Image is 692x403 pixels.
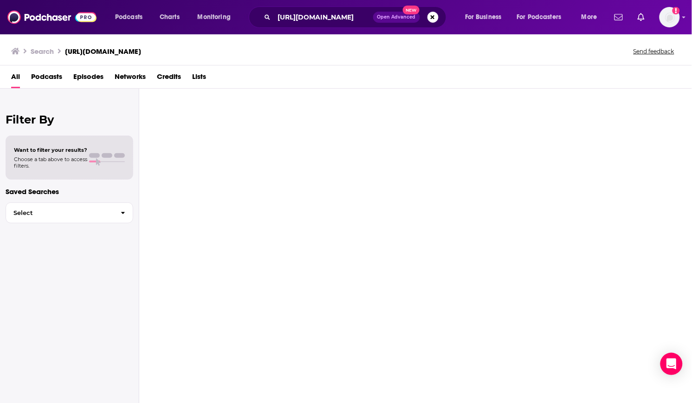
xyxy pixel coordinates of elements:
[6,187,133,196] p: Saved Searches
[459,10,513,25] button: open menu
[157,69,181,88] a: Credits
[465,11,502,24] span: For Business
[198,11,231,24] span: Monitoring
[160,11,180,24] span: Charts
[403,6,420,14] span: New
[373,12,420,23] button: Open AdvancedNew
[517,11,562,24] span: For Podcasters
[611,9,627,25] a: Show notifications dropdown
[65,47,141,56] h3: [URL][DOMAIN_NAME]
[258,6,455,28] div: Search podcasts, credits, & more...
[634,9,648,25] a: Show notifications dropdown
[511,10,575,25] button: open menu
[31,47,54,56] h3: Search
[377,15,416,19] span: Open Advanced
[575,10,609,25] button: open menu
[660,7,680,27] img: User Profile
[6,202,133,223] button: Select
[6,113,133,126] h2: Filter By
[631,47,677,55] button: Send feedback
[31,69,62,88] a: Podcasts
[582,11,597,24] span: More
[73,69,103,88] a: Episodes
[660,7,680,27] span: Logged in as WorldWide452
[7,8,97,26] img: Podchaser - Follow, Share and Rate Podcasts
[660,353,683,375] div: Open Intercom Messenger
[191,10,243,25] button: open menu
[154,10,185,25] a: Charts
[192,69,206,88] a: Lists
[274,10,373,25] input: Search podcasts, credits, & more...
[673,7,680,14] svg: Add a profile image
[115,69,146,88] a: Networks
[109,10,155,25] button: open menu
[660,7,680,27] button: Show profile menu
[11,69,20,88] a: All
[6,210,113,216] span: Select
[14,156,87,169] span: Choose a tab above to access filters.
[14,147,87,153] span: Want to filter your results?
[115,11,142,24] span: Podcasts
